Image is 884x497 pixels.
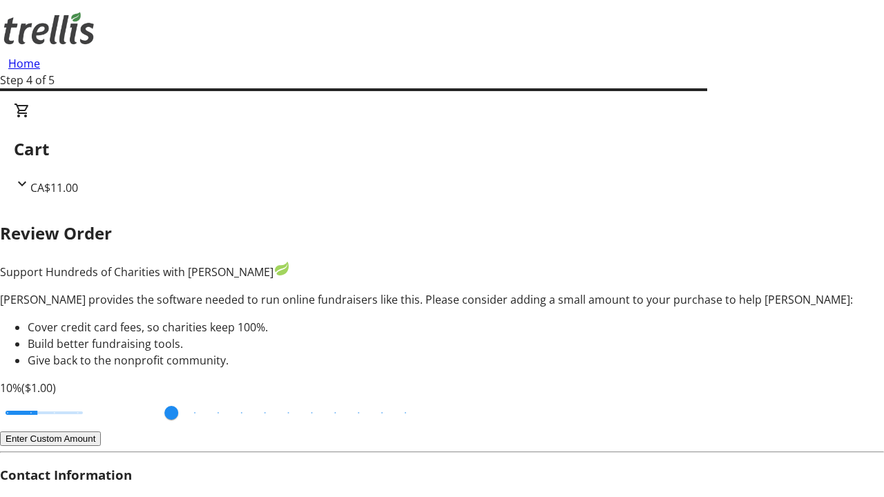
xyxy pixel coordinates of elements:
div: CartCA$11.00 [14,102,870,196]
li: Cover credit card fees, so charities keep 100%. [28,319,884,335]
li: Give back to the nonprofit community. [28,352,884,369]
li: Build better fundraising tools. [28,335,884,352]
span: CA$11.00 [30,180,78,195]
h2: Cart [14,137,870,162]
